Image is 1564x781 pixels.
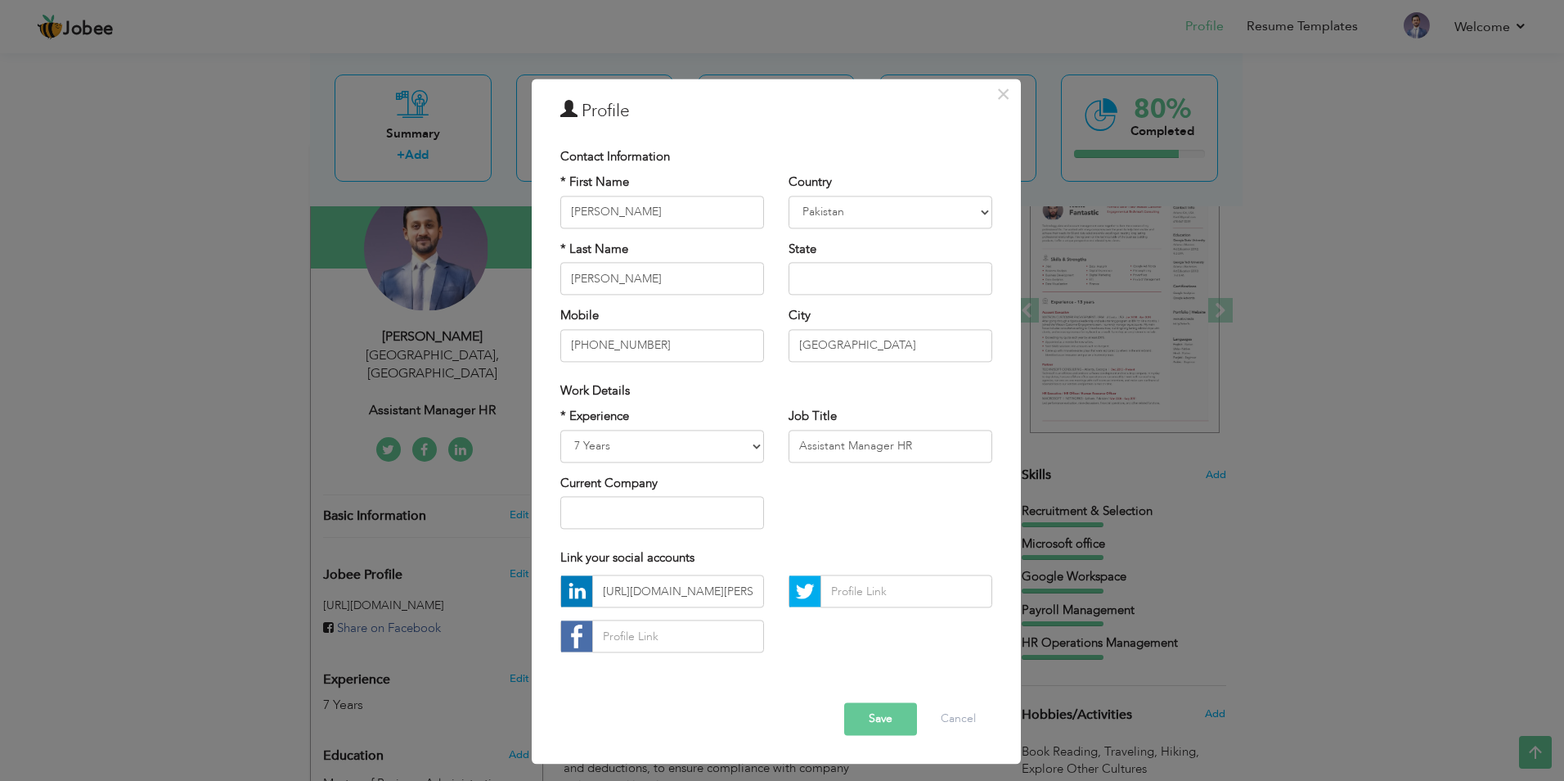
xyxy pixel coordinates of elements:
label: Mobile [560,308,599,325]
label: Current Company [560,475,658,492]
button: Cancel [924,703,992,736]
img: facebook [561,621,592,652]
label: * Last Name [560,241,628,258]
span: × [996,79,1010,109]
label: Job Title [789,409,837,426]
img: Twitter [789,576,820,607]
label: * Experience [560,409,629,426]
button: Close [991,81,1017,107]
h3: Profile [560,99,992,124]
input: Profile Link [820,576,992,608]
input: Profile Link [592,621,764,653]
span: Link your social accounts [560,549,694,566]
label: State [789,241,816,258]
img: linkedin [561,576,592,607]
input: Profile Link [592,576,764,608]
span: Work Details [560,382,630,399]
label: Country [789,174,832,192]
label: * First Name [560,174,629,192]
label: City [789,308,811,325]
span: Contact Information [560,148,670,165]
button: Save [844,703,917,736]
